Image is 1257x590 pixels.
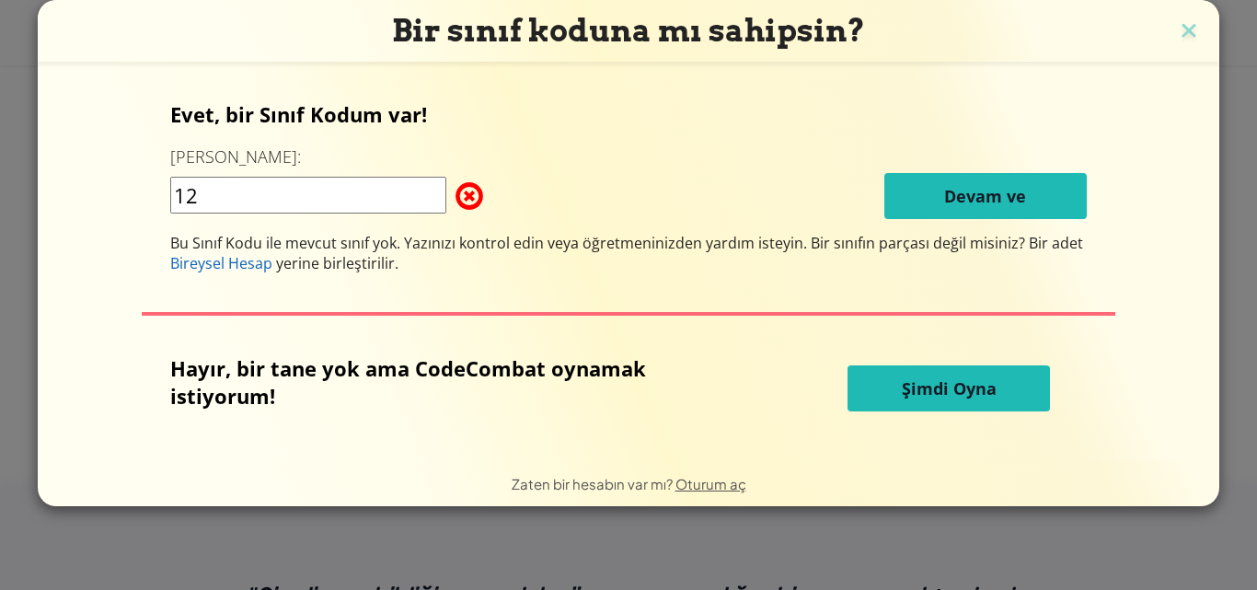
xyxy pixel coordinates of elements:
[170,253,272,273] font: Bireysel Hesap
[848,365,1050,411] button: Şimdi Oyna
[512,475,673,492] font: Zaten bir hesabın var mı?
[902,377,997,399] font: Şimdi Oyna
[392,12,865,49] font: Bir sınıf koduna mı sahipsin?
[170,233,807,253] font: Bu Sınıf Kodu ile mevcut sınıf yok. Yazınızı kontrol edin veya öğretmeninizden yardım isteyin.
[170,145,301,168] font: [PERSON_NAME]:
[944,185,1026,207] font: Devam ve
[811,233,1083,253] font: Bir sınıfın parçası değil misiniz? Bir adet
[276,253,398,273] font: yerine birleştirilir.
[170,100,427,128] font: Evet, bir Sınıf Kodum var!
[170,354,646,410] font: Hayır, bir tane yok ama CodeCombat oynamak istiyorum!
[1177,18,1201,46] img: kapatma simgesi
[884,173,1087,219] button: Devam ve
[675,475,746,492] a: Oturum aç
